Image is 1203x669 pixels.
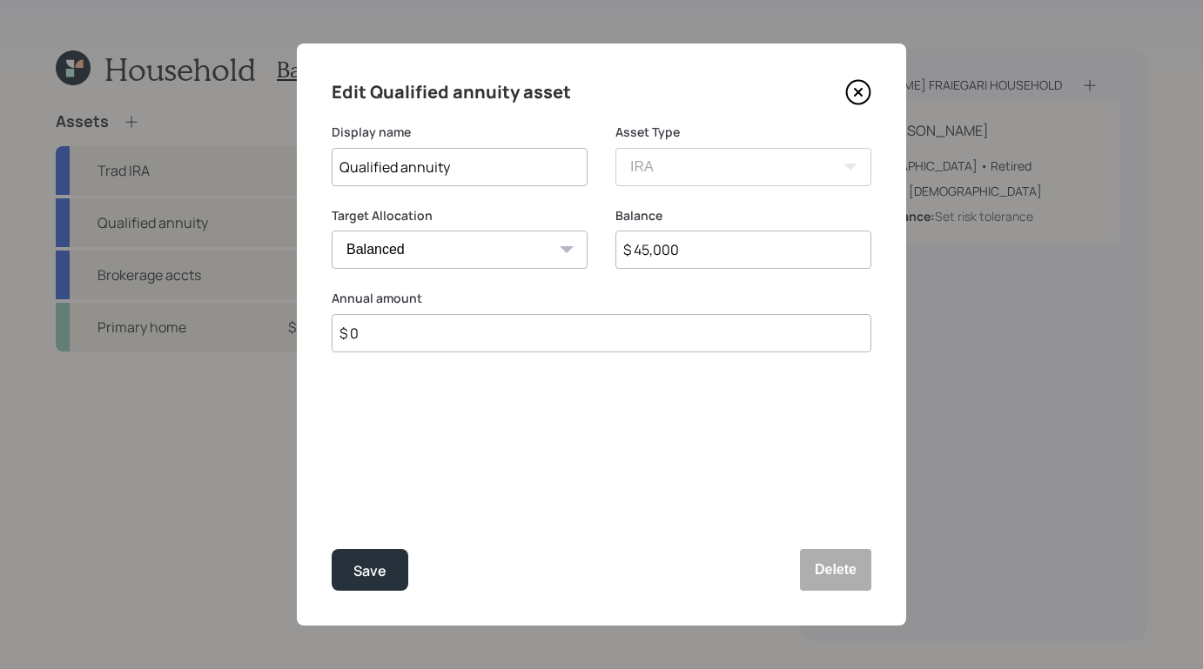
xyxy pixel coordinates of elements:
[332,549,408,591] button: Save
[332,207,588,224] label: Target Allocation
[332,124,588,141] label: Display name
[800,549,871,591] button: Delete
[353,559,386,583] div: Save
[332,290,871,307] label: Annual amount
[615,207,871,224] label: Balance
[332,78,571,106] h4: Edit Qualified annuity asset
[615,124,871,141] label: Asset Type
